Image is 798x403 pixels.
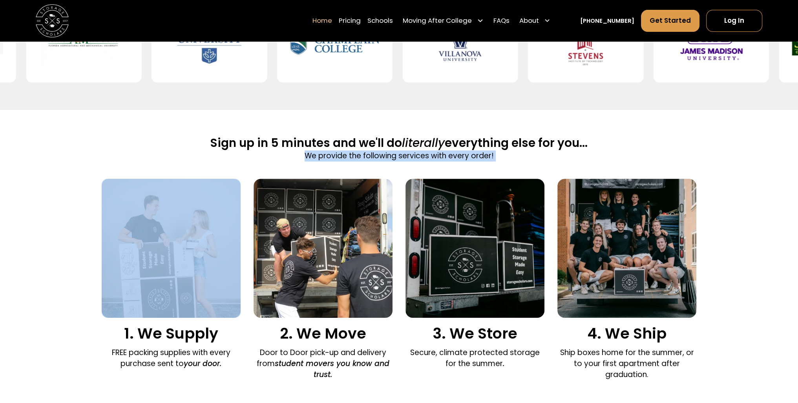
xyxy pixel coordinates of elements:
img: James Madison University [667,12,756,76]
a: Schools [367,9,393,32]
div: Moving After College [400,9,487,32]
a: home [36,4,69,37]
a: [PHONE_NUMBER] [580,16,634,25]
p: FREE packing supplies with every purchase sent to [102,347,240,370]
em: student movers you know and trust. [275,358,389,380]
h3: 1. We Supply [102,324,240,342]
img: Storage Scholars main logo [36,4,69,37]
img: Champlain College [290,12,379,76]
h2: Sign up in 5 minutes and we'll do everything else for you... [210,136,588,150]
a: FAQs [493,9,509,32]
img: We supply packing materials. [102,179,240,317]
div: About [519,16,539,26]
img: Florida A&M University (FAMU) [39,12,128,76]
a: Home [312,9,332,32]
p: Ship boxes home for the summer, or to your first apartment after graduation. [557,347,696,381]
em: your door. [184,358,222,369]
em: . [502,358,504,369]
div: About [516,9,554,32]
img: DePaul University [165,12,254,76]
img: Door to door pick and delivery. [254,179,392,317]
h3: 3. We Store [405,324,544,342]
img: We store your boxes. [405,179,544,317]
img: We ship your belongings. [557,179,696,317]
img: Stevens Institute of Technology [541,12,630,76]
span: literally [402,135,445,151]
p: We provide the following services with every order! [210,150,588,161]
p: Secure, climate protected storage for the summer [405,347,544,370]
a: Log In [706,9,762,32]
a: Get Started [641,9,699,32]
h3: 4. We Ship [557,324,696,342]
a: Pricing [339,9,361,32]
img: Villanova University [416,12,505,76]
div: Moving After College [403,16,472,26]
p: Door to Door pick-up and delivery from [254,347,392,381]
h3: 2. We Move [254,324,392,342]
